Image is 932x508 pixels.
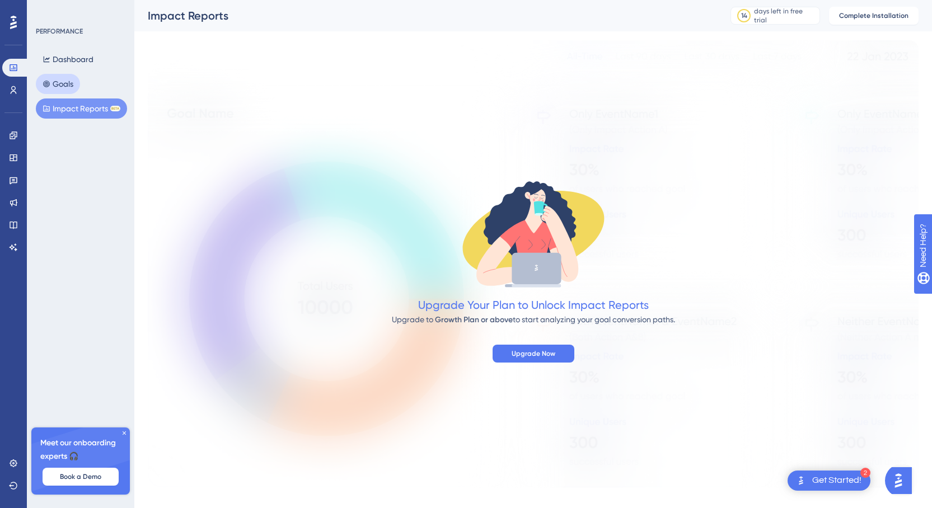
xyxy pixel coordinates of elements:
[36,74,80,94] button: Goals
[60,472,101,481] span: Book a Demo
[36,98,127,119] button: Impact ReportsBETA
[754,7,816,25] div: days left in free trial
[435,315,513,324] span: Growth Plan or above
[418,298,649,312] span: Upgrade Your Plan to Unlock Impact Reports
[148,8,702,23] div: Impact Reports
[40,436,121,463] span: Meet our onboarding experts 🎧
[36,49,100,69] button: Dashboard
[885,464,919,497] iframe: UserGuiding AI Assistant Launcher
[829,7,919,25] button: Complete Installation
[392,315,675,324] span: Upgrade to to start analyzing your goal conversion paths.
[493,345,574,363] button: Upgrade Now
[110,106,120,111] div: BETA
[839,11,908,20] span: Complete Installation
[741,11,747,20] div: 14
[26,3,70,16] span: Need Help?
[860,468,870,478] div: 2
[812,474,861,487] div: Get Started!
[788,471,870,491] div: Open Get Started! checklist, remaining modules: 2
[36,27,83,36] div: PERFORMANCE
[512,349,555,358] span: Upgrade Now
[794,474,808,487] img: launcher-image-alternative-text
[43,468,119,486] button: Book a Demo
